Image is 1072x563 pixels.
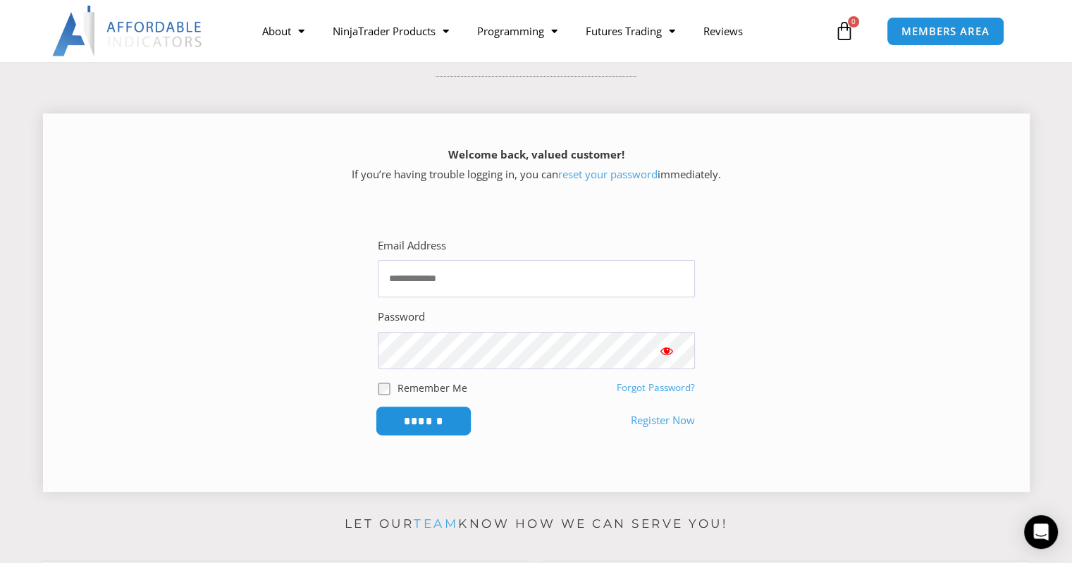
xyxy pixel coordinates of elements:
[319,15,463,47] a: NinjaTrader Products
[463,15,572,47] a: Programming
[887,17,1004,46] a: MEMBERS AREA
[558,167,658,181] a: reset your password
[448,147,624,161] strong: Welcome back, valued customer!
[43,513,1030,536] p: Let our know how we can serve you!
[414,516,458,531] a: team
[68,145,1005,185] p: If you’re having trouble logging in, you can immediately.
[631,411,695,431] a: Register Now
[1024,515,1058,549] div: Open Intercom Messenger
[378,236,446,256] label: Email Address
[813,11,875,51] a: 0
[52,6,204,56] img: LogoAI | Affordable Indicators – NinjaTrader
[848,16,859,27] span: 0
[689,15,757,47] a: Reviews
[248,15,831,47] nav: Menu
[572,15,689,47] a: Futures Trading
[398,381,467,395] label: Remember Me
[378,307,425,327] label: Password
[901,26,990,37] span: MEMBERS AREA
[248,15,319,47] a: About
[617,381,695,394] a: Forgot Password?
[639,332,695,369] button: Show password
